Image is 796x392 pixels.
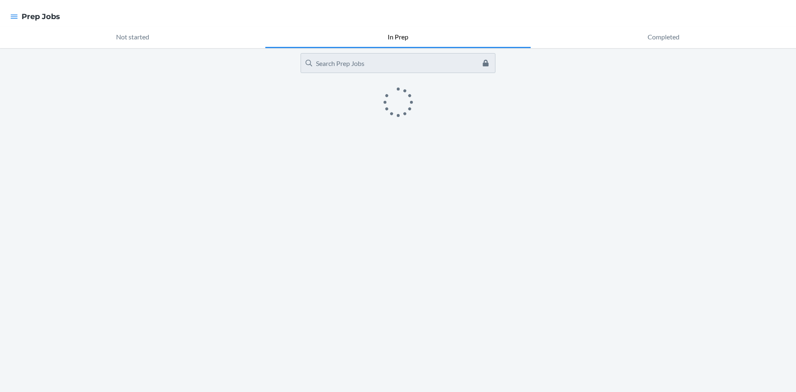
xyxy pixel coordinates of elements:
[388,32,408,42] p: In Prep
[116,32,149,42] p: Not started
[531,27,796,48] button: Completed
[301,53,495,73] input: Search Prep Jobs
[265,27,531,48] button: In Prep
[648,32,680,42] p: Completed
[22,11,60,22] h4: Prep Jobs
